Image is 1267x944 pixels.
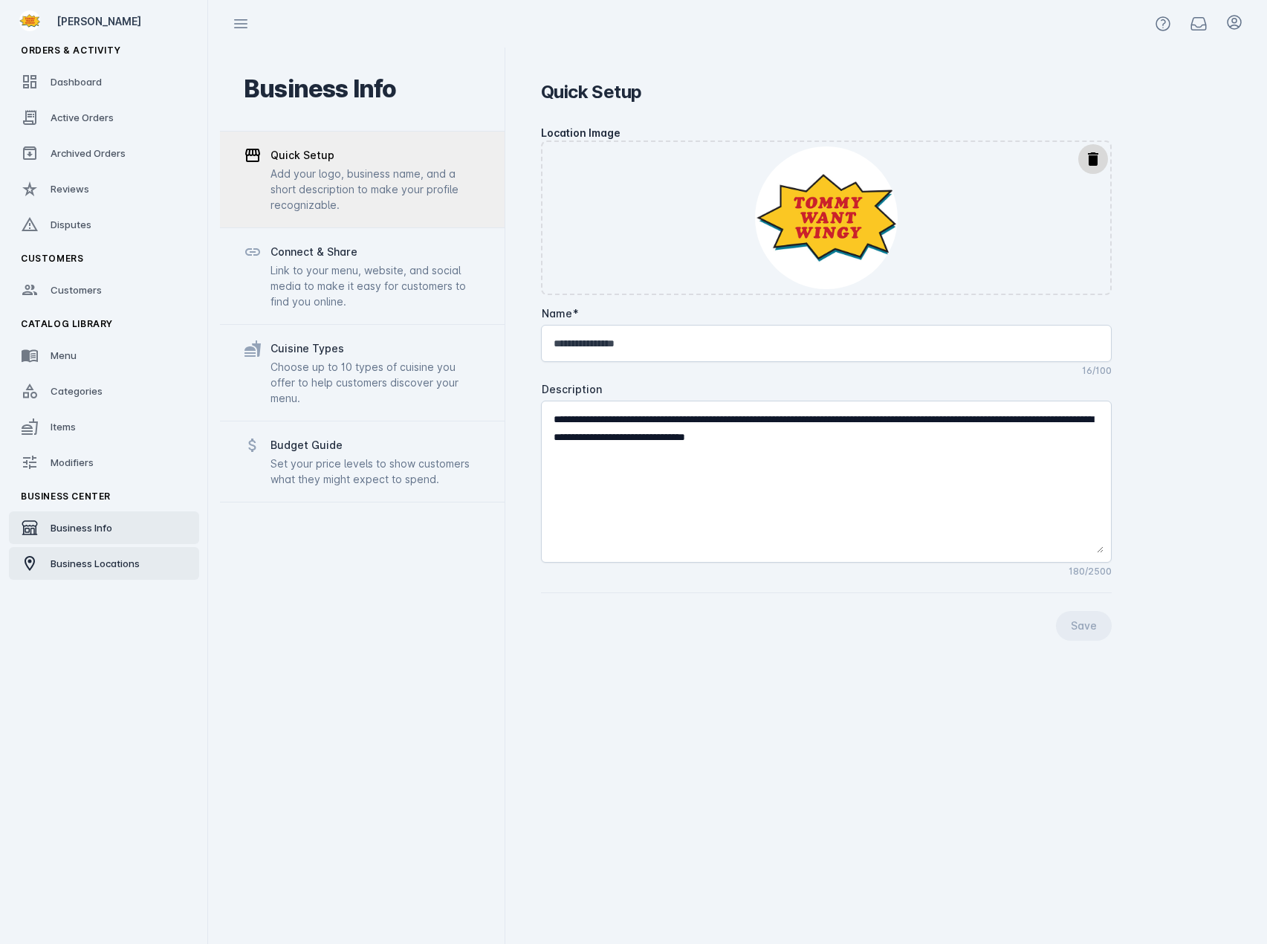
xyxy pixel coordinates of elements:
span: Dashboard [51,76,102,88]
div: Quick Setup [541,83,641,101]
span: Orders & Activity [21,45,120,56]
div: Set your price levels to show customers what they might expect to spend. [270,456,481,487]
span: Reviews [51,183,89,195]
span: Customers [21,253,83,264]
a: Business Info [9,511,199,544]
a: Categories [9,375,199,407]
a: Customers [9,274,199,306]
span: Catalog Library [21,318,113,329]
img: ... [752,143,901,292]
div: Budget Guide [270,436,481,454]
a: Reviews [9,172,199,205]
span: Customers [51,284,102,296]
div: Cuisine Types [270,340,481,358]
a: Items [9,410,199,443]
span: Disputes [51,219,91,230]
div: [PERSON_NAME] [56,13,193,29]
a: Modifiers [9,446,199,479]
span: Archived Orders [51,147,126,159]
div: Location Image [541,125,620,140]
a: Archived Orders [9,137,199,169]
div: Choose up to 10 types of cuisine you offer to help customers discover your menu. [270,359,481,406]
span: Menu [51,349,77,361]
span: Business Info [51,522,112,534]
span: Business Locations [51,557,140,569]
div: Quick Setup [270,146,481,164]
a: Disputes [9,208,199,241]
div: Connect & Share [270,243,481,261]
span: Categories [51,385,103,397]
mat-hint: 180/2500 [1069,563,1112,578]
span: Business Center [21,491,111,502]
a: Menu [9,339,199,372]
mat-label: Description [542,383,602,395]
mat-label: Name [542,307,572,320]
a: Active Orders [9,101,199,134]
a: Dashboard [9,65,199,98]
span: Modifiers [51,456,94,468]
mat-hint: 16/100 [1082,362,1112,377]
div: Add your logo, business name, and a short description to make your profile recognizable. [270,166,481,213]
span: Active Orders [51,111,114,123]
mat-icon: delete [1084,150,1102,168]
div: Link to your menu, website, and social media to make it easy for customers to find you online. [270,262,481,309]
a: Business Locations [9,547,199,580]
div: Business Info [244,77,397,101]
span: Items [51,421,76,433]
